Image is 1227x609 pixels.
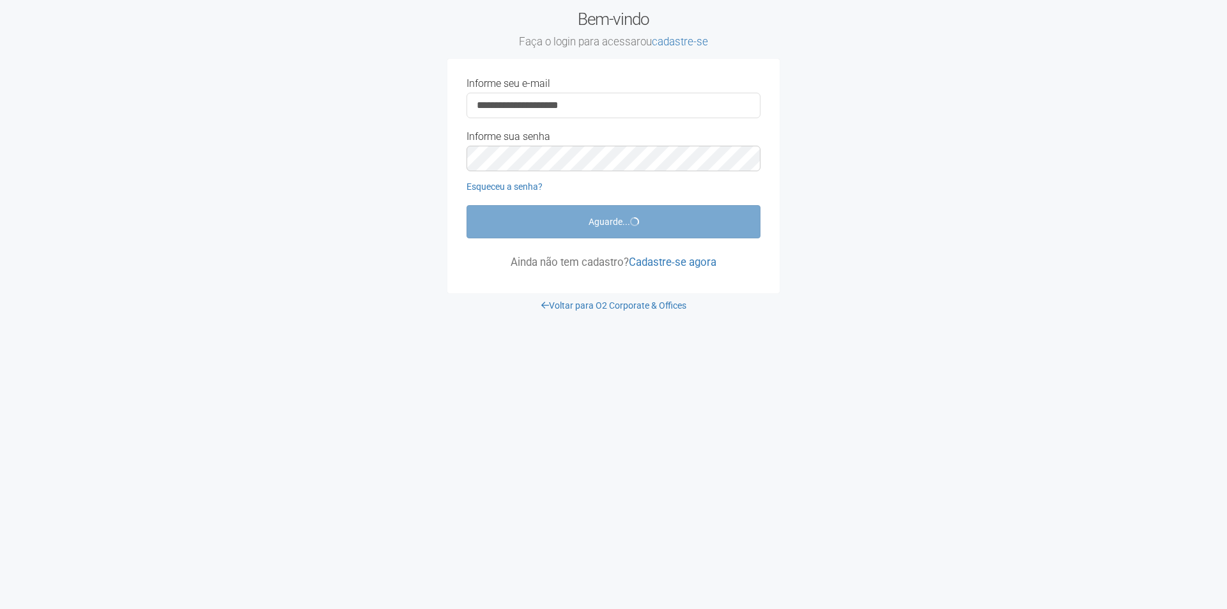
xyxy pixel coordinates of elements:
p: Ainda não tem cadastro? [467,256,760,268]
label: Informe seu e-mail [467,78,550,89]
a: Voltar para O2 Corporate & Offices [541,300,686,311]
a: cadastre-se [652,35,708,48]
a: Cadastre-se agora [629,256,716,268]
small: Faça o login para acessar [447,35,780,49]
h2: Bem-vindo [447,10,780,49]
a: Esqueceu a senha? [467,181,543,192]
span: ou [640,35,708,48]
label: Informe sua senha [467,131,550,143]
